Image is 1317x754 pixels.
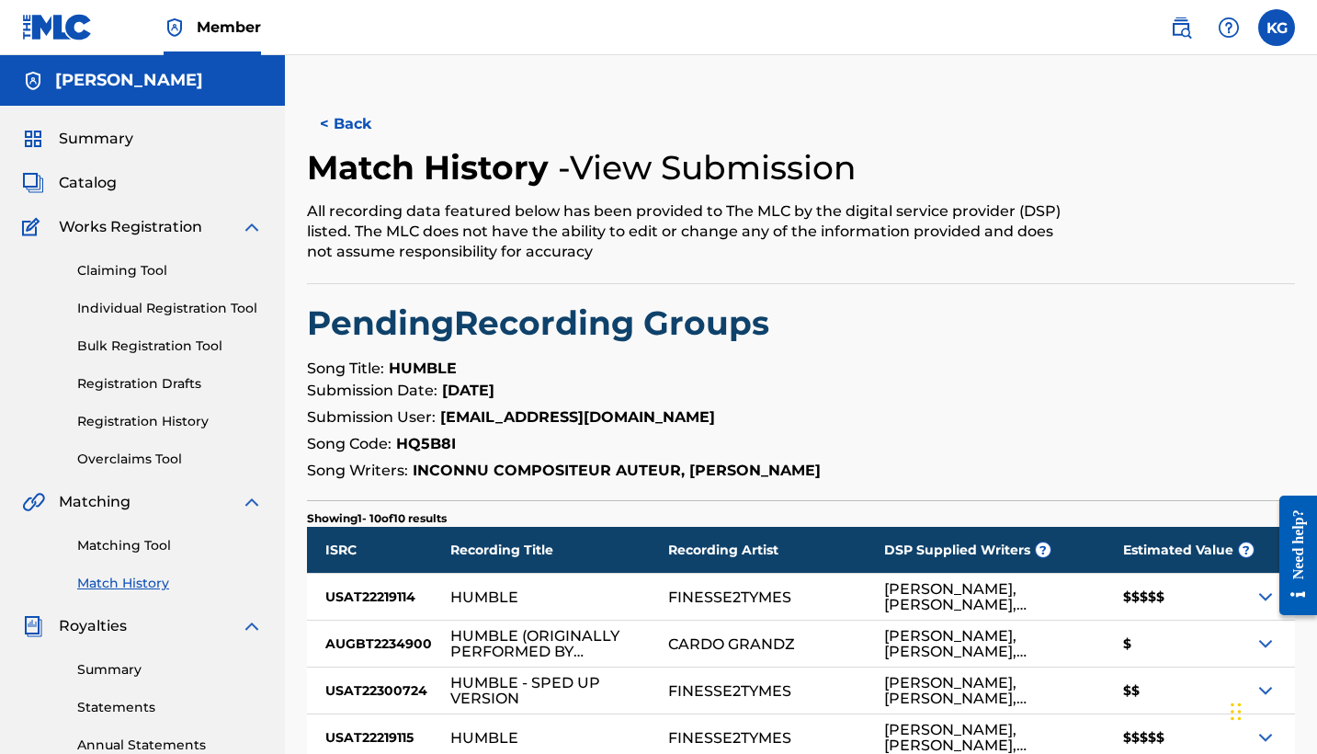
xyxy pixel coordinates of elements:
strong: HQ5B8I [396,435,456,452]
div: $$ [1105,668,1255,714]
iframe: Chat Widget [1225,666,1317,754]
span: Catalog [59,172,117,194]
img: Expand Icon [1255,586,1277,608]
a: Bulk Registration Tool [77,337,263,356]
div: CARDO GRANDZ [668,636,795,652]
a: Claiming Tool [77,261,263,280]
img: expand [241,216,263,238]
div: [PERSON_NAME], [PERSON_NAME], [PERSON_NAME] [884,675,1086,706]
div: HUMBLE - SPED UP VERSION [450,675,650,706]
span: Works Registration [59,216,202,238]
img: Matching [22,491,45,513]
div: HUMBLE [450,730,518,746]
div: $$$$$ [1105,574,1255,620]
div: USAT22219114 [307,574,450,620]
span: Submission User: [307,408,436,426]
a: Registration History [77,412,263,431]
span: ? [1036,543,1050,557]
div: HUMBLE (ORIGINALLY PERFORMED BY FINESSE2TYMES) (INSTRUMENTAL) [450,628,650,659]
a: SummarySummary [22,128,133,150]
iframe: Resource Center [1266,477,1317,634]
h4: - View Submission [558,147,857,188]
span: Song Title: [307,360,384,377]
span: Song Code: [307,435,392,452]
h2: Match History [307,147,558,188]
div: ISRC [307,527,450,573]
span: Summary [59,128,133,150]
img: Works Registration [22,216,46,238]
div: AUGBT2234900 [307,621,450,667]
span: Submission Date: [307,382,437,399]
img: Top Rightsholder [164,17,186,39]
img: expand [241,615,263,637]
a: Overclaims Tool [77,450,263,469]
a: Public Search [1163,9,1199,46]
a: Matching Tool [77,536,263,555]
div: [PERSON_NAME], [PERSON_NAME], [PERSON_NAME] [884,722,1086,753]
div: Estimated Value [1105,527,1255,573]
div: Drag [1231,684,1242,739]
a: Registration Drafts [77,374,263,394]
span: Member [197,17,261,38]
img: Expand Icon [1255,633,1277,655]
a: Individual Registration Tool [77,299,263,318]
img: Catalog [22,172,44,194]
div: Recording Title [450,527,668,573]
a: CatalogCatalog [22,172,117,194]
p: Showing 1 - 10 of 10 results [307,510,447,527]
a: Summary [77,660,263,680]
strong: [EMAIL_ADDRESS][DOMAIN_NAME] [440,408,715,426]
span: Matching [59,491,131,513]
div: FINESSE2TYMES [668,589,791,605]
strong: HUMBLE [389,360,457,377]
div: $ [1105,621,1255,667]
div: DSP Supplied Writers [884,527,1105,573]
span: Royalties [59,615,127,637]
a: Statements [77,698,263,717]
strong: INCONNU COMPOSITEUR AUTEUR, [PERSON_NAME] [413,462,821,479]
div: Recording Artist [668,527,885,573]
img: help [1218,17,1240,39]
img: Summary [22,128,44,150]
a: Match History [77,574,263,593]
span: Song Writers: [307,462,408,479]
div: FINESSE2TYMES [668,683,791,699]
div: USAT22300724 [307,668,450,714]
strong: [DATE] [442,382,494,399]
img: Royalties [22,615,44,637]
div: HUMBLE [450,589,518,605]
img: search [1170,17,1192,39]
div: FINESSE2TYMES [668,730,791,746]
div: All recording data featured below has been provided to The MLC by the digital service provider (D... [307,201,1068,262]
h5: Kyler Gregory [55,70,203,91]
img: MLC Logo [22,14,93,40]
img: expand [241,491,263,513]
img: Accounts [22,70,44,92]
button: < Back [307,101,417,147]
div: [PERSON_NAME], [PERSON_NAME], [PERSON_NAME] [884,628,1086,659]
span: ? [1239,543,1254,557]
div: [PERSON_NAME], [PERSON_NAME], [PERSON_NAME] [884,581,1086,612]
div: Help [1210,9,1247,46]
h2: Pending Recording Groups [307,303,1295,344]
div: User Menu [1258,9,1295,46]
